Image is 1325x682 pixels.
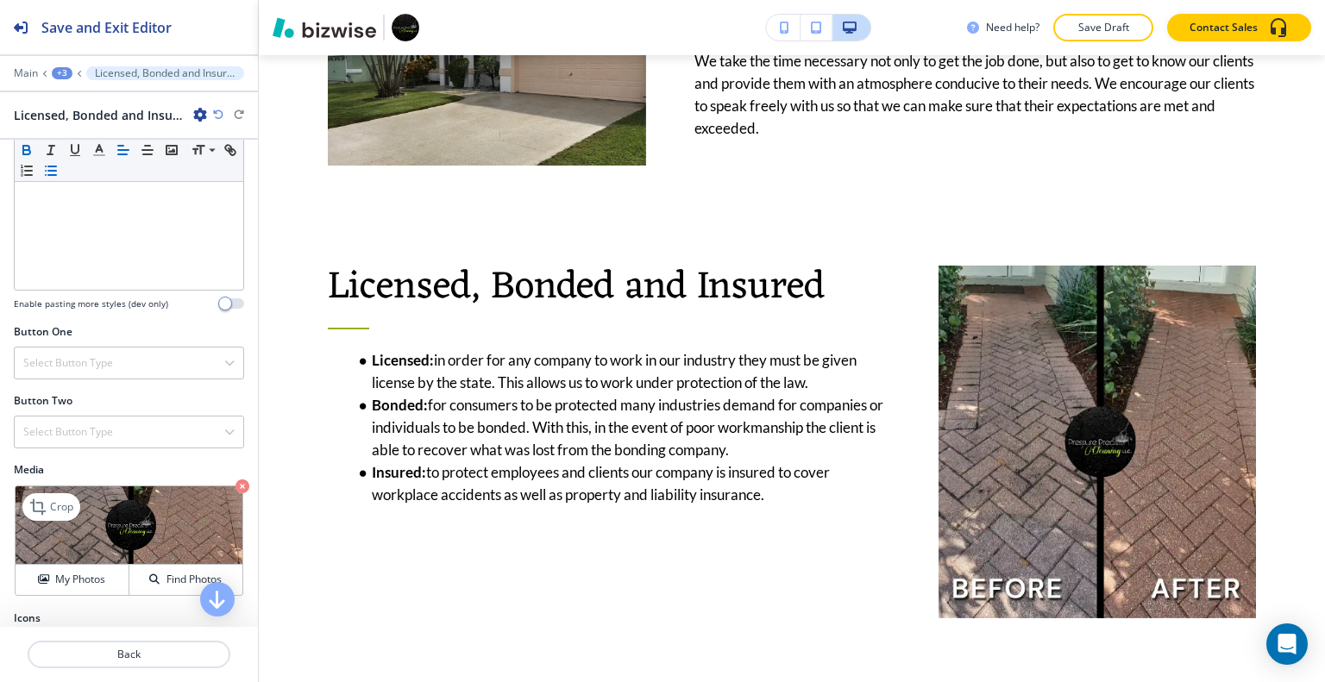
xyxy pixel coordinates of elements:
[129,565,242,595] button: Find Photos
[273,17,376,38] img: Bizwise Logo
[166,572,222,587] h4: Find Photos
[16,565,129,595] button: My Photos
[55,572,105,587] h4: My Photos
[50,499,73,515] p: Crop
[372,463,426,481] strong: Insured:
[372,396,428,414] strong: Bonded:
[350,461,890,506] li: to protect employees and clients our company is insured to cover workplace accidents as well as p...
[22,493,80,521] div: Crop
[939,266,1257,618] img: 319d58565cfa894bd196286315843411.webp
[1167,14,1311,41] button: Contact Sales
[1053,14,1153,41] button: Save Draft
[328,266,890,311] p: Licensed, Bonded and Insured
[28,641,230,668] button: Back
[14,393,72,409] h2: Button Two
[95,67,235,79] p: Licensed, Bonded and Insured
[14,106,186,124] h2: Licensed, Bonded and Insured
[86,66,244,80] button: Licensed, Bonded and Insured
[392,14,419,41] img: Your Logo
[694,52,1257,137] span: We take the time necessary not only to get the job done, but also to get to know our clients and ...
[986,20,1039,35] h3: Need help?
[52,67,72,79] button: +3
[372,351,434,369] strong: Licensed:
[14,462,244,478] h2: Media
[1266,623,1308,665] div: Open Intercom Messenger
[1076,20,1131,35] p: Save Draft
[14,610,41,626] h2: Icons
[14,67,38,79] button: Main
[14,297,168,310] h4: Enable pasting more styles (dev only)
[41,17,172,38] h2: Save and Exit Editor
[350,349,890,394] li: in order for any company to work in our industry they must be given license by the state. This al...
[23,355,113,371] h4: Select Button Type
[29,647,229,662] p: Back
[14,324,72,340] h2: Button One
[1190,20,1258,35] p: Contact Sales
[350,394,890,461] li: for consumers to be protected many industries demand for companies or individuals to be bonded. W...
[23,424,113,440] h4: Select Button Type
[14,485,244,597] div: CropMy PhotosFind Photos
